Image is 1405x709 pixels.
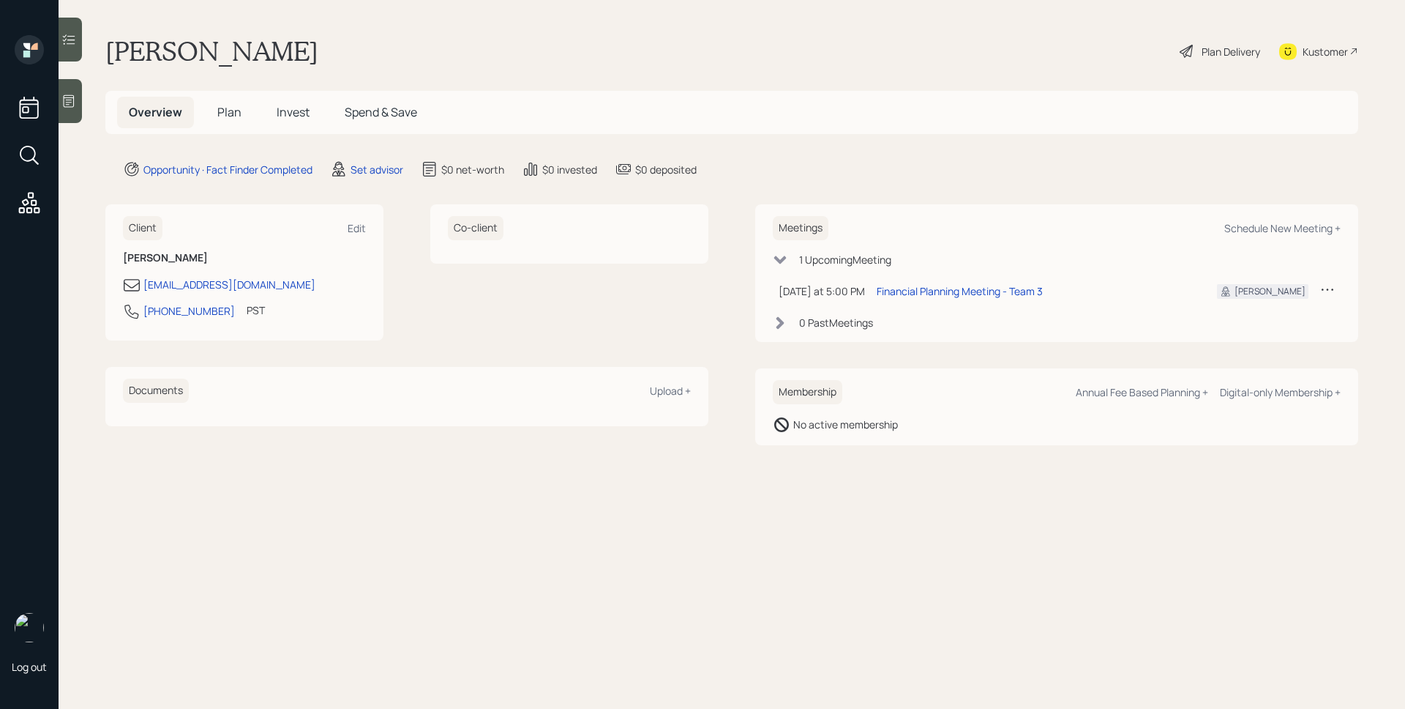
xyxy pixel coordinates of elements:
div: Set advisor [351,162,403,177]
div: Financial Planning Meeting - Team 3 [877,283,1043,299]
div: [PERSON_NAME] [1234,285,1305,298]
h6: Documents [123,379,189,403]
span: Overview [129,104,182,120]
span: Invest [277,104,310,120]
h6: [PERSON_NAME] [123,252,366,264]
h1: [PERSON_NAME] [105,35,318,67]
div: Edit [348,221,366,235]
h6: Meetings [773,216,828,240]
h6: Co-client [448,216,503,240]
div: $0 net-worth [441,162,504,177]
span: Plan [217,104,241,120]
div: Log out [12,660,47,674]
div: [EMAIL_ADDRESS][DOMAIN_NAME] [143,277,315,292]
div: Kustomer [1303,44,1348,59]
div: 1 Upcoming Meeting [799,252,891,267]
h6: Client [123,216,162,240]
div: Schedule New Meeting + [1224,221,1341,235]
div: [DATE] at 5:00 PM [779,283,865,299]
div: No active membership [793,417,898,432]
img: james-distasi-headshot.png [15,613,44,642]
div: Upload + [650,384,691,398]
div: Plan Delivery [1202,44,1260,59]
div: $0 invested [542,162,597,177]
div: Digital-only Membership + [1220,385,1341,399]
div: PST [247,302,265,318]
span: Spend & Save [345,104,417,120]
h6: Membership [773,380,842,404]
div: [PHONE_NUMBER] [143,303,235,319]
div: Opportunity · Fact Finder Completed [143,162,312,177]
div: $0 deposited [635,162,697,177]
div: 0 Past Meeting s [799,315,873,330]
div: Annual Fee Based Planning + [1076,385,1208,399]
